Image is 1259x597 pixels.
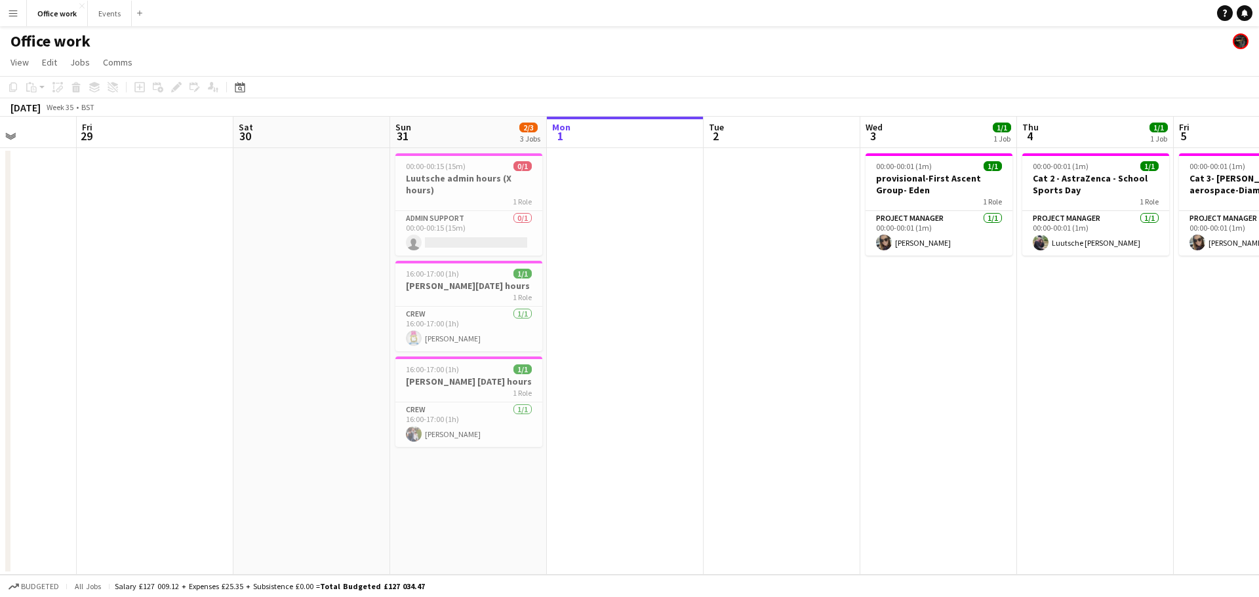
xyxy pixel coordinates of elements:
[72,581,104,591] span: All jobs
[27,1,88,26] button: Office work
[993,123,1011,132] span: 1/1
[65,54,95,71] a: Jobs
[513,364,532,374] span: 1/1
[864,128,883,144] span: 3
[1140,161,1159,171] span: 1/1
[866,211,1012,256] app-card-role: Project Manager1/100:00-00:01 (1m)[PERSON_NAME]
[395,172,542,196] h3: Luutsche admin hours (X hours)
[552,121,570,133] span: Mon
[707,128,724,144] span: 2
[88,1,132,26] button: Events
[395,153,542,256] app-job-card: 00:00-00:15 (15m)0/1Luutsche admin hours (X hours)1 RoleAdmin Support0/100:00-00:15 (15m)
[1189,161,1245,171] span: 00:00-00:01 (1m)
[1233,33,1249,49] app-user-avatar: Blue Hat
[1022,153,1169,256] app-job-card: 00:00-00:01 (1m)1/1Cat 2 - AstraZenca - School Sports Day1 RoleProject Manager1/100:00-00:01 (1m)...
[513,292,532,302] span: 1 Role
[395,376,542,387] h3: [PERSON_NAME] [DATE] hours
[395,121,411,133] span: Sun
[513,269,532,279] span: 1/1
[550,128,570,144] span: 1
[1022,172,1169,196] h3: Cat 2 - AstraZenca - School Sports Day
[393,128,411,144] span: 31
[1022,211,1169,256] app-card-role: Project Manager1/100:00-00:01 (1m)Luutsche [PERSON_NAME]
[1149,123,1168,132] span: 1/1
[866,121,883,133] span: Wed
[239,121,253,133] span: Sat
[993,134,1010,144] div: 1 Job
[115,581,425,591] div: Salary £127 009.12 + Expenses £25.35 + Subsistence £0.00 =
[80,128,92,144] span: 29
[395,356,542,447] app-job-card: 16:00-17:00 (1h)1/1[PERSON_NAME] [DATE] hours1 RoleCrew1/116:00-17:00 (1h)[PERSON_NAME]
[70,56,90,68] span: Jobs
[10,31,90,51] h1: Office work
[519,123,538,132] span: 2/3
[395,307,542,351] app-card-role: Crew1/116:00-17:00 (1h)[PERSON_NAME]
[984,161,1002,171] span: 1/1
[10,56,29,68] span: View
[513,388,532,398] span: 1 Role
[1177,128,1189,144] span: 5
[1150,134,1167,144] div: 1 Job
[395,280,542,292] h3: [PERSON_NAME][DATE] hours
[513,197,532,206] span: 1 Role
[709,121,724,133] span: Tue
[1033,161,1089,171] span: 00:00-00:01 (1m)
[82,121,92,133] span: Fri
[1140,197,1159,206] span: 1 Role
[1020,128,1039,144] span: 4
[43,102,76,112] span: Week 35
[21,582,59,591] span: Budgeted
[237,128,253,144] span: 30
[103,56,132,68] span: Comms
[406,364,459,374] span: 16:00-17:00 (1h)
[1179,121,1189,133] span: Fri
[5,54,34,71] a: View
[983,197,1002,206] span: 1 Role
[406,161,466,171] span: 00:00-00:15 (15m)
[37,54,62,71] a: Edit
[395,261,542,351] app-job-card: 16:00-17:00 (1h)1/1[PERSON_NAME][DATE] hours1 RoleCrew1/116:00-17:00 (1h)[PERSON_NAME]
[513,161,532,171] span: 0/1
[42,56,57,68] span: Edit
[876,161,932,171] span: 00:00-00:01 (1m)
[10,101,41,114] div: [DATE]
[320,581,425,591] span: Total Budgeted £127 034.47
[1022,121,1039,133] span: Thu
[866,172,1012,196] h3: provisional-First Ascent Group- Eden
[406,269,459,279] span: 16:00-17:00 (1h)
[866,153,1012,256] app-job-card: 00:00-00:01 (1m)1/1provisional-First Ascent Group- Eden1 RoleProject Manager1/100:00-00:01 (1m)[P...
[395,211,542,256] app-card-role: Admin Support0/100:00-00:15 (15m)
[98,54,138,71] a: Comms
[81,102,94,112] div: BST
[395,402,542,447] app-card-role: Crew1/116:00-17:00 (1h)[PERSON_NAME]
[520,134,540,144] div: 3 Jobs
[7,579,61,594] button: Budgeted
